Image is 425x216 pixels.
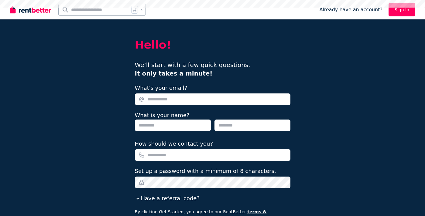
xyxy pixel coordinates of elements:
a: Sign In [389,3,415,16]
span: Already have an account? [319,6,382,13]
span: k [140,7,142,12]
img: RentBetter [10,5,51,14]
label: What's your email? [135,84,187,92]
b: It only takes a minute! [135,70,213,77]
button: Have a referral code? [135,194,200,203]
label: What is your name? [135,112,190,118]
label: Set up a password with a minimum of 8 characters. [135,167,276,175]
h2: Hello! [135,39,290,51]
span: We’ll start with a few quick questions. [135,61,250,77]
label: How should we contact you? [135,140,213,148]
